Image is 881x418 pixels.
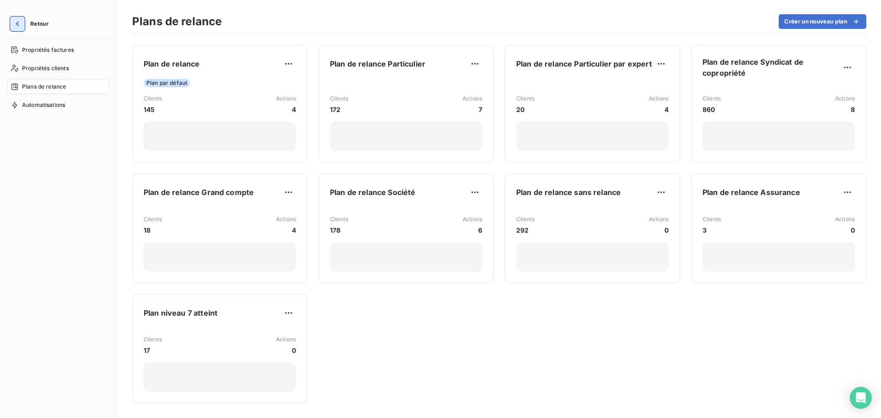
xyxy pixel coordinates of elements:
[276,105,296,114] span: 4
[276,95,296,103] span: Actions
[649,225,669,235] span: 0
[703,105,721,114] span: 860
[703,56,840,78] span: Plan de relance Syndicat de copropriété
[22,101,65,109] span: Automatisations
[649,95,669,103] span: Actions
[7,17,56,31] button: Retour
[835,105,855,114] span: 8
[144,215,162,223] span: Clients
[276,225,296,235] span: 4
[7,98,110,112] a: Automatisations
[850,387,872,409] div: Open Intercom Messenger
[144,346,162,355] span: 17
[22,83,66,91] span: Plans de relance
[779,14,866,29] button: Créer un nouveau plan
[330,225,348,235] span: 178
[463,105,482,114] span: 7
[7,43,110,57] a: Propriétés factures
[649,105,669,114] span: 4
[7,79,110,94] a: Plans de relance
[703,225,721,235] span: 3
[703,187,800,198] span: Plan de relance Assurance
[463,95,482,103] span: Actions
[463,215,482,223] span: Actions
[516,58,652,69] span: Plan de relance Particulier par expert
[7,61,110,76] a: Propriétés clients
[22,64,69,72] span: Propriétés clients
[703,95,721,103] span: Clients
[649,215,669,223] span: Actions
[144,79,190,87] span: Plan par défaut
[132,13,222,30] h3: Plans de relance
[144,225,162,235] span: 18
[330,187,415,198] span: Plan de relance Société
[22,46,74,54] span: Propriétés factures
[276,215,296,223] span: Actions
[144,58,200,69] span: Plan de relance
[330,95,348,103] span: Clients
[144,307,217,318] span: Plan niveau 7 atteint
[835,95,855,103] span: Actions
[144,105,162,114] span: 145
[330,58,425,69] span: Plan de relance Particulier
[463,225,482,235] span: 6
[276,335,296,344] span: Actions
[330,105,348,114] span: 172
[144,95,162,103] span: Clients
[516,105,535,114] span: 20
[516,95,535,103] span: Clients
[835,215,855,223] span: Actions
[276,346,296,355] span: 0
[516,215,535,223] span: Clients
[30,21,49,27] span: Retour
[835,225,855,235] span: 0
[144,335,162,344] span: Clients
[144,187,254,198] span: Plan de relance Grand compte
[516,225,535,235] span: 292
[703,215,721,223] span: Clients
[516,187,621,198] span: Plan de relance sans relance
[330,215,348,223] span: Clients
